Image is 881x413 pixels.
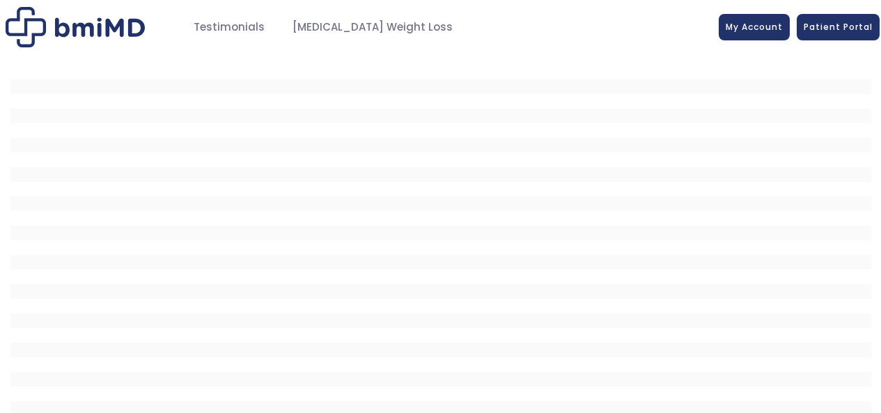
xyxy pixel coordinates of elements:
[279,14,467,41] a: [MEDICAL_DATA] Weight Loss
[797,14,880,40] a: Patient Portal
[194,20,265,36] span: Testimonials
[180,14,279,41] a: Testimonials
[293,20,453,36] span: [MEDICAL_DATA] Weight Loss
[6,7,145,47] img: Patient Messaging Portal
[804,21,873,33] span: Patient Portal
[726,21,783,33] span: My Account
[719,14,790,40] a: My Account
